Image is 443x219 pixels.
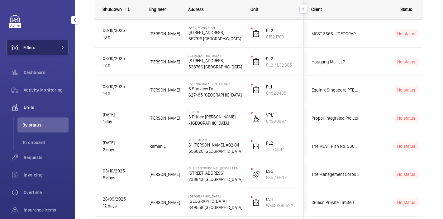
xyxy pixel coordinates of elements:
p: 5 days [103,174,141,181]
img: elevator.svg [252,142,260,150]
p: The Centrepoint ([GEOGRAPHIC_DATA]) [188,166,243,170]
p: [GEOGRAPHIC_DATA] [188,54,243,57]
p: VPL1 [266,112,296,118]
span: Equinix Singapore PTE LTD [312,87,360,93]
p: PGP 3A [188,110,243,114]
p: PL2 / L32305 [266,62,296,68]
p: 03/10/2025 [103,167,141,174]
p: [STREET_ADDRESS] [188,170,243,176]
p: PL2 [266,140,296,146]
p: CL 1 [266,196,296,202]
p: 556820 [GEOGRAPHIC_DATA] [188,148,243,154]
p: [STREET_ADDRESS] [188,57,243,64]
span: Invoicing [24,172,69,178]
p: 26/09/2025 [103,196,141,202]
p: PL2 [266,56,296,62]
img: escalator.svg [252,171,260,178]
span: The Management Corporation Strata Title Plan No. 1298 [312,171,360,178]
p: 12 h [103,62,141,69]
p: The Chuan [188,138,243,142]
span: Requests [24,154,69,161]
span: To onboard [22,139,69,146]
p: - [GEOGRAPHIC_DATA] [188,120,243,126]
span: Propell Integrated Pte Ltd [312,115,360,122]
p: 10 h [103,34,141,41]
span: Activity Monitoring [24,87,69,93]
p: Equinix Data Center SG5 [188,82,243,86]
span: [PERSON_NAME] [150,171,180,178]
span: Status [401,7,412,12]
p: No status [397,171,416,177]
p: 349558 [GEOGRAPHIC_DATA] [188,204,243,211]
img: elevator.svg [252,58,260,66]
img: platform_lift.svg [252,114,260,122]
span: Address [188,7,204,12]
p: 1 day [103,118,141,125]
div: Unit [250,7,296,12]
p: Parc Mondrian [188,26,243,29]
span: [PERSON_NAME] [150,115,180,122]
span: Insurance items [24,207,69,213]
p: No status [397,87,416,93]
span: [PERSON_NAME] [150,30,180,37]
p: 357916 [GEOGRAPHIC_DATA] [188,36,243,42]
p: 16 h [103,90,141,97]
p: 12 days [103,202,141,209]
span: Raman E. [150,143,180,150]
span: Dashboard [24,69,69,76]
span: Cideco Private Limited [312,199,360,206]
p: 627485 [GEOGRAPHIC_DATA] [188,92,243,98]
p: 61521760 [266,34,296,40]
span: MCST 3666 - [GEOGRAPHIC_DATA] [312,30,360,37]
p: 73175644 [266,146,296,152]
p: PL2 [266,27,296,34]
p: No status [397,31,416,37]
p: 538766 [GEOGRAPHIC_DATA] [188,64,243,70]
p: [GEOGRAPHIC_DATA] [188,198,243,204]
p: 31 [PERSON_NAME], #02 04 [188,142,243,148]
p: ES5 / E807 [266,174,296,181]
button: Filters [6,40,69,55]
span: Client [311,7,322,12]
p: No status [397,59,416,65]
img: elevator.svg [252,86,260,94]
p: No status [397,143,416,149]
p: 08/10/2025 [103,83,141,90]
span: The MCST Plan No. 3304 - The Chuan [312,143,360,150]
p: [STREET_ADDRESS] [188,29,243,36]
p: 3 Prince [PERSON_NAME] [188,114,243,120]
p: 84520435 [266,90,296,96]
p: 64960697 [266,118,296,124]
p: ES5 [266,168,296,174]
span: [PERSON_NAME] [150,58,180,65]
span: By status [22,122,69,128]
span: Units [24,104,69,111]
p: 08/10/2025 [103,27,141,34]
p: PL1 [266,84,296,90]
div: Shutdown [102,7,122,12]
p: No status [397,115,416,121]
span: Overtime [24,189,69,196]
p: [DATE] [103,111,141,118]
p: 238843 [GEOGRAPHIC_DATA] [188,176,243,182]
p: 2 days [103,146,141,153]
span: Filters [23,44,35,51]
img: elevator.svg [252,30,260,37]
span: Hougang Mall LLP [312,58,360,65]
span: Engineer [149,7,166,12]
p: 6 Sunview Dr [188,86,243,92]
img: elevator.svg [252,199,260,206]
p: WM40345522 [266,202,296,209]
p: 08/10/2025 [103,55,141,62]
p: No status [397,199,416,206]
span: [PERSON_NAME] [150,87,180,93]
p: [GEOGRAPHIC_DATA] [188,194,243,198]
span: [PERSON_NAME] [150,199,180,206]
p: [DATE] [103,139,141,146]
